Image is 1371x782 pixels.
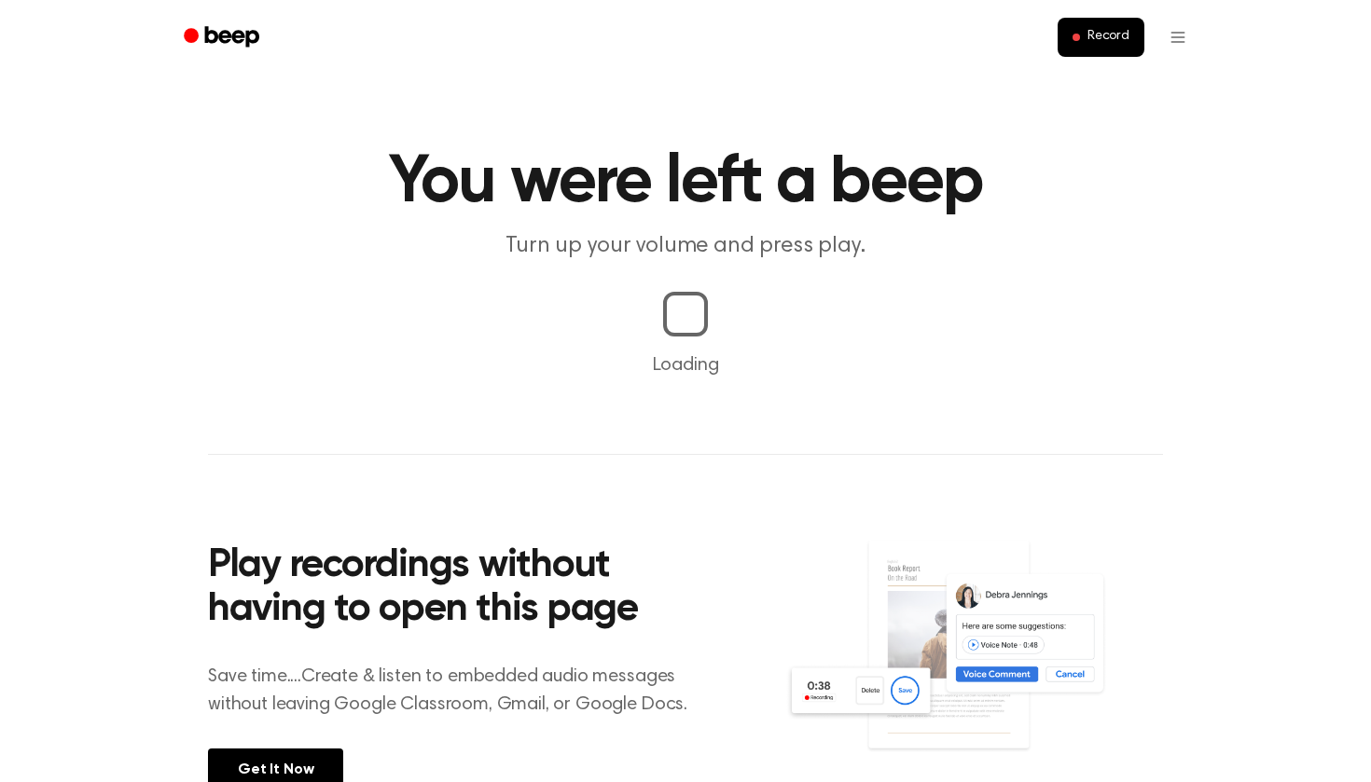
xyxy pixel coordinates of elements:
h1: You were left a beep [208,149,1163,216]
p: Save time....Create & listen to embedded audio messages without leaving Google Classroom, Gmail, ... [208,663,711,719]
h2: Play recordings without having to open this page [208,544,711,633]
a: Beep [171,20,276,56]
button: Record [1058,18,1144,57]
span: Record [1087,29,1129,46]
p: Turn up your volume and press play. [327,231,1044,262]
button: Open menu [1156,15,1200,60]
p: Loading [22,351,1349,379]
